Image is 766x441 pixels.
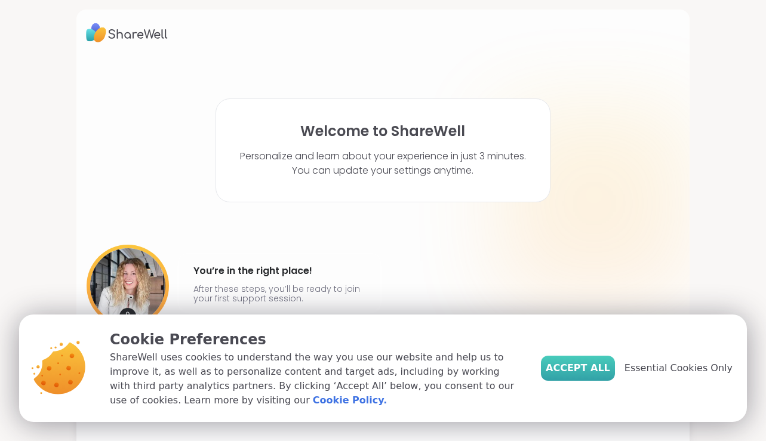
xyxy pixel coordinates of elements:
h1: Welcome to ShareWell [300,123,465,140]
p: ShareWell uses cookies to understand the way you use our website and help us to improve it, as we... [110,350,522,408]
p: After these steps, you’ll be ready to join your first support session. [193,284,365,303]
img: mic icon [119,308,136,325]
a: Cookie Policy. [313,393,387,408]
h4: You’re in the right place! [193,261,365,280]
span: Accept All [546,361,610,375]
span: Essential Cookies Only [625,361,733,375]
p: Cookie Preferences [110,329,522,350]
p: Personalize and learn about your experience in just 3 minutes. You can update your settings anytime. [240,149,526,178]
img: User image [87,245,169,327]
button: Accept All [541,356,615,381]
img: ShareWell Logo [86,19,168,47]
